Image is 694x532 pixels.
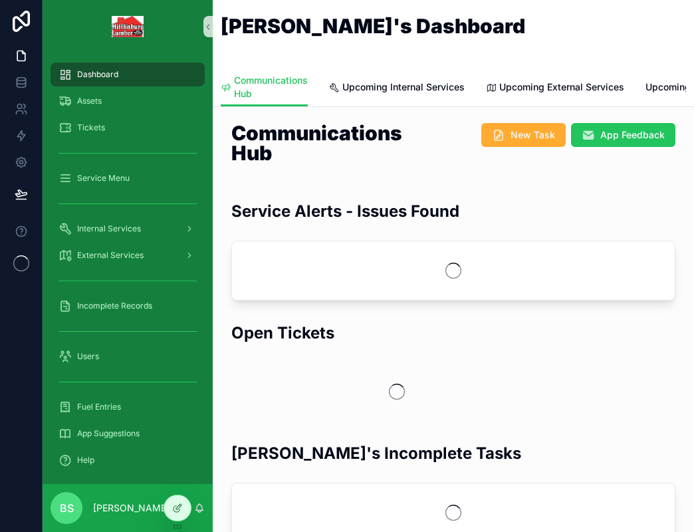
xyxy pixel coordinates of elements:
[51,422,205,446] a: App Suggestions
[600,128,665,142] span: App Feedback
[481,123,566,147] button: New Task
[342,80,465,94] span: Upcoming Internal Services
[77,455,94,465] span: Help
[112,16,144,37] img: App logo
[51,448,205,472] a: Help
[221,68,308,107] a: Communications Hub
[51,344,205,368] a: Users
[77,96,102,106] span: Assets
[51,217,205,241] a: Internal Services
[77,173,130,184] span: Service Menu
[511,128,555,142] span: New Task
[93,501,170,515] p: [PERSON_NAME]
[499,80,624,94] span: Upcoming External Services
[486,75,624,102] a: Upcoming External Services
[77,428,140,439] span: App Suggestions
[231,200,459,222] h2: Service Alerts - Issues Found
[77,402,121,412] span: Fuel Entries
[234,74,308,100] span: Communications Hub
[231,442,521,464] h2: [PERSON_NAME]'s Incomplete Tasks
[329,75,465,102] a: Upcoming Internal Services
[51,294,205,318] a: Incomplete Records
[51,395,205,419] a: Fuel Entries
[77,69,118,80] span: Dashboard
[43,53,213,484] div: scrollable content
[571,123,675,147] button: App Feedback
[51,243,205,267] a: External Services
[231,322,334,344] h2: Open Tickets
[77,122,105,133] span: Tickets
[77,223,141,234] span: Internal Services
[77,301,152,311] span: Incomplete Records
[51,166,205,190] a: Service Menu
[77,250,144,261] span: External Services
[60,500,74,516] span: BS
[231,123,445,163] h1: Communications Hub
[221,16,525,36] h1: [PERSON_NAME]'s Dashboard
[77,351,99,362] span: Users
[51,116,205,140] a: Tickets
[51,63,205,86] a: Dashboard
[51,89,205,113] a: Assets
